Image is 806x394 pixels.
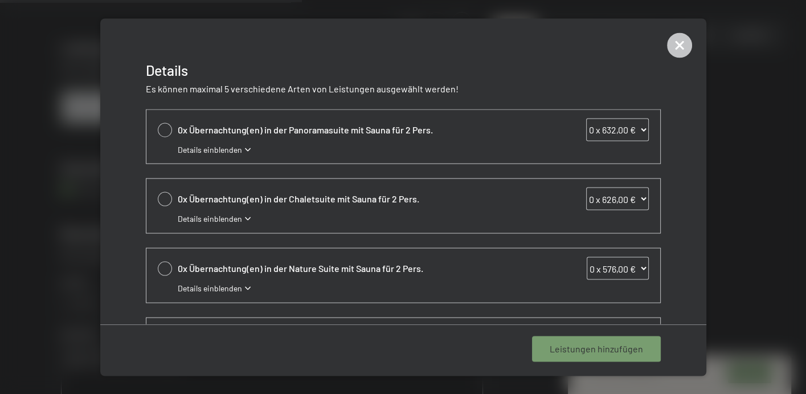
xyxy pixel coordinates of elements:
span: Details [146,61,188,78]
span: 0x Übernachtung(en) in der Chaletsuite mit Sauna für 2 Pers. [178,193,531,205]
span: 0x Übernachtung(en) in der Panoramasuite mit Sauna für 2 Pers. [178,123,531,136]
span: Leistungen hinzufügen [550,343,643,355]
p: Es können maximal 5 verschiedene Arten von Leistungen ausgewählt werden! [146,82,661,95]
span: Details einblenden [178,283,242,294]
span: 0x Übernachtung(en) in der Nature Suite mit Sauna für 2 Pers. [178,262,531,274]
span: Details einblenden [178,144,242,155]
span: Details einblenden [178,213,242,225]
